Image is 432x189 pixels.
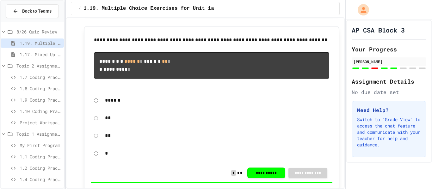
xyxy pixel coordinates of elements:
[16,28,61,35] span: 8/26 Quiz Review
[357,116,421,148] p: Switch to "Grade View" to access the chat feature and communicate with your teacher for help and ...
[357,106,421,114] h3: Need Help?
[20,51,61,58] span: 1.17. Mixed Up Code Practice 1.1-1.6
[20,165,61,171] span: 1.2 Coding Practice
[352,88,426,96] div: No due date set
[20,40,61,46] span: 1.19. Multiple Choice Exercises for Unit 1a (1.1-1.6)
[354,59,424,64] div: [PERSON_NAME]
[352,77,426,86] h2: Assignment Details
[83,5,244,12] span: 1.19. Multiple Choice Exercises for Unit 1a (1.1-1.6)
[20,97,61,103] span: 1.9 Coding Practice
[20,153,61,160] span: 1.1 Coding Practice
[20,108,61,115] span: 1.10 Coding Practice
[79,6,81,11] span: /
[20,74,61,80] span: 1.7 Coding Practice
[16,131,61,137] span: Topic 1 Assignments
[352,45,426,54] h2: Your Progress
[20,119,61,126] span: Project Workspace
[22,8,52,15] span: Back to Teams
[20,176,61,183] span: 1.4 Coding Practice
[20,85,61,92] span: 1.8 Coding Practice
[16,62,61,69] span: Topic 2 Assignments
[351,3,371,17] div: My Account
[20,142,61,149] span: My First Program
[352,26,405,34] h1: AP CSA Block 3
